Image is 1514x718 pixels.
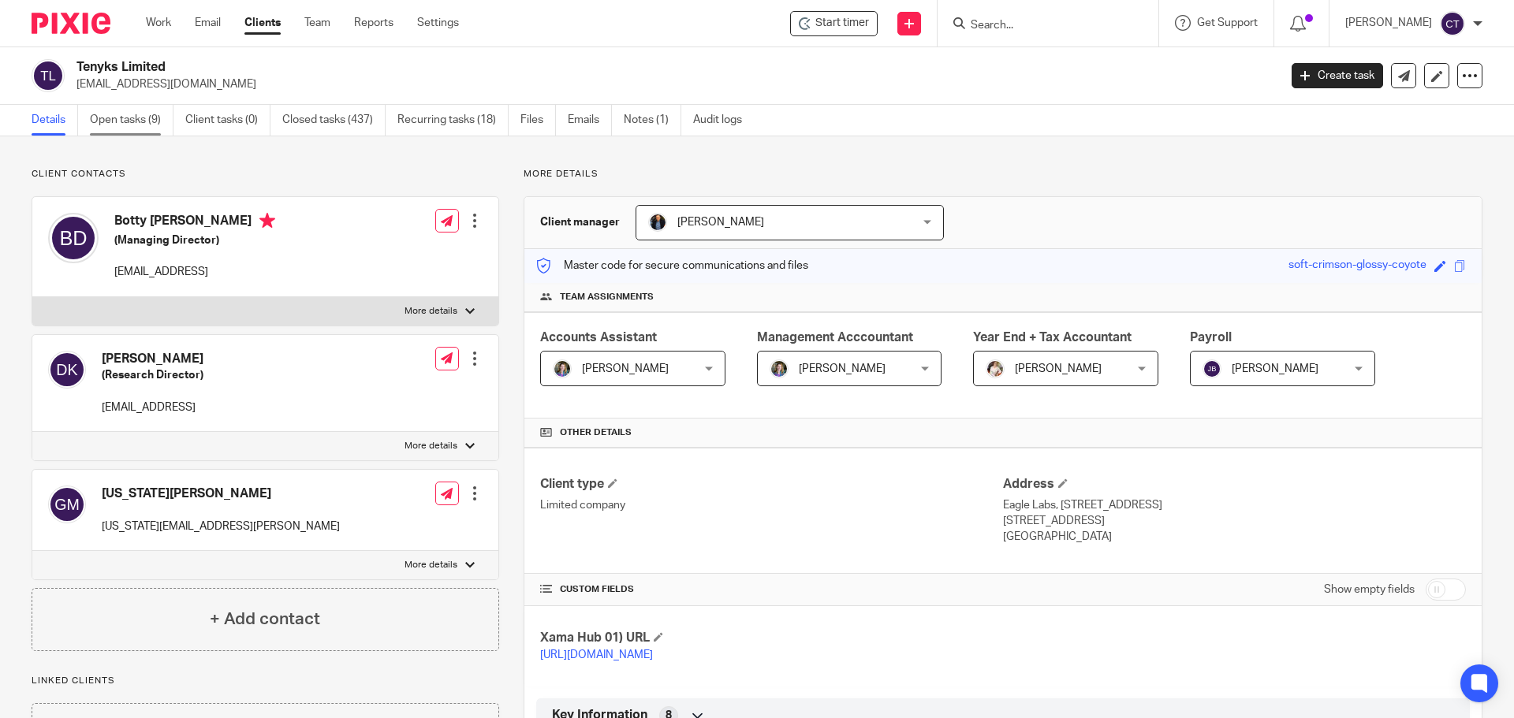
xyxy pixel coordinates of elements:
div: Tenyks Limited [790,11,878,36]
span: [PERSON_NAME] [799,363,886,374]
img: svg%3E [48,485,86,523]
a: Notes (1) [624,105,681,136]
span: Accounts Assistant [540,331,657,344]
img: svg%3E [32,59,65,92]
img: svg%3E [1203,359,1221,378]
a: Recurring tasks (18) [397,105,509,136]
p: [STREET_ADDRESS] [1003,513,1466,529]
h3: Client manager [540,214,620,230]
a: Create task [1292,63,1383,88]
a: [URL][DOMAIN_NAME] [540,649,653,660]
a: Details [32,105,78,136]
p: [EMAIL_ADDRESS] [102,400,203,415]
img: svg%3E [48,213,99,263]
h4: Xama Hub 01) URL [540,630,1003,646]
h2: Tenyks Limited [76,59,1030,76]
p: [PERSON_NAME] [1345,15,1432,31]
input: Search [969,19,1111,33]
p: Client contacts [32,168,499,180]
a: Emails [568,105,612,136]
a: Client tasks (0) [185,105,270,136]
h4: [PERSON_NAME] [102,351,203,367]
p: [US_STATE][EMAIL_ADDRESS][PERSON_NAME] [102,519,340,534]
label: Show empty fields [1324,582,1415,597]
h4: [US_STATE][PERSON_NAME] [102,485,340,502]
p: More details [405,559,457,571]
span: Year End + Tax Accountant [973,331,1132,344]
span: Management Acccountant [757,331,913,344]
a: Work [146,15,171,31]
span: [PERSON_NAME] [1015,363,1102,374]
h4: Address [1003,476,1466,493]
img: Kayleigh%20Henson.jpeg [986,359,1005,378]
h5: (Managing Director) [114,233,275,248]
a: Reports [354,15,393,31]
span: [PERSON_NAME] [582,363,669,374]
p: Master code for secure communications and files [536,258,808,273]
span: [PERSON_NAME] [1232,363,1318,374]
img: martin-hickman.jpg [648,213,667,232]
img: 1530183611242%20(1).jpg [553,359,572,378]
img: 1530183611242%20(1).jpg [770,359,789,378]
a: Closed tasks (437) [282,105,386,136]
p: [EMAIL_ADDRESS] [114,264,275,280]
p: More details [405,305,457,318]
span: Team assignments [560,291,654,303]
a: Settings [417,15,459,31]
p: More details [524,168,1482,180]
h4: Client type [540,476,1003,493]
h4: + Add contact [210,607,320,631]
p: [EMAIL_ADDRESS][DOMAIN_NAME] [76,76,1268,92]
a: Files [520,105,556,136]
h4: Botty [PERSON_NAME] [114,213,275,233]
span: Start timer [815,15,869,32]
p: More details [405,440,457,452]
p: Linked clients [32,675,499,687]
span: Get Support [1197,17,1258,28]
h4: CUSTOM FIELDS [540,583,1003,596]
p: Limited company [540,497,1003,513]
div: soft-crimson-glossy-coyote [1288,257,1426,275]
h5: (Research Director) [102,367,203,383]
img: svg%3E [48,351,86,389]
a: Clients [244,15,281,31]
a: Team [304,15,330,31]
span: [PERSON_NAME] [677,217,764,228]
span: Other details [560,426,632,439]
span: Payroll [1190,331,1232,344]
p: Eagle Labs, [STREET_ADDRESS] [1003,497,1466,513]
img: svg%3E [1440,11,1465,36]
a: Open tasks (9) [90,105,173,136]
img: Pixie [32,13,110,34]
p: [GEOGRAPHIC_DATA] [1003,529,1466,545]
a: Email [195,15,221,31]
i: Primary [259,213,275,229]
a: Audit logs [693,105,754,136]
